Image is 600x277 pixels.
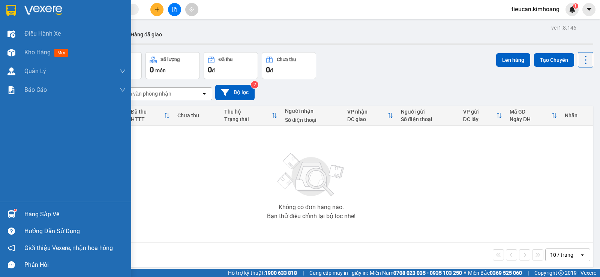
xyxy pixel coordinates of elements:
span: 0 [266,65,270,74]
div: Số điện thoại [285,117,339,123]
button: Tạo Chuyến [534,53,574,67]
img: logo-vxr [6,5,16,16]
span: ⚪️ [464,271,466,274]
button: Lên hàng [496,53,530,67]
button: Chưa thu0đ [262,52,316,79]
button: Đã thu0đ [204,52,258,79]
sup: 1 [573,3,578,9]
th: Toggle SortBy [127,106,174,126]
span: 0 [208,65,212,74]
span: 0 [150,65,154,74]
strong: 0369 525 060 [490,270,522,276]
button: Hàng đã giao [124,25,168,43]
span: Kho hàng [24,49,51,56]
span: Miền Nam [370,269,462,277]
th: Toggle SortBy [506,106,561,126]
span: down [120,87,126,93]
div: Người nhận [285,108,339,114]
span: caret-down [586,6,592,13]
div: ĐC giao [347,116,387,122]
span: món [155,67,166,73]
div: Phản hồi [24,259,126,271]
img: warehouse-icon [7,49,15,57]
th: Toggle SortBy [220,106,282,126]
div: Chọn văn phòng nhận [120,90,171,97]
sup: 1 [14,209,16,211]
div: Người gửi [401,109,455,115]
span: notification [8,244,15,252]
span: Giới thiệu Vexere, nhận hoa hồng [24,243,113,253]
div: Đã thu [131,109,164,115]
span: Điều hành xe [24,29,61,38]
sup: 2 [251,81,258,88]
span: 1 [574,3,577,9]
span: Báo cáo [24,85,47,94]
div: ver 1.8.146 [551,24,576,32]
div: 10 / trang [550,251,573,259]
div: Đã thu [219,57,232,62]
div: Nhãn [565,112,589,118]
div: Mã GD [510,109,551,115]
img: solution-icon [7,86,15,94]
span: Miền Bắc [468,269,522,277]
div: ĐC lấy [463,116,496,122]
img: svg+xml;base64,PHN2ZyBjbGFzcz0ibGlzdC1wbHVnX19zdmciIHhtbG5zPSJodHRwOi8vd3d3LnczLm9yZy8yMDAwL3N2Zy... [274,149,349,201]
span: | [528,269,529,277]
span: Quản Lý [24,66,46,76]
img: icon-new-feature [569,6,576,13]
div: Bạn thử điều chỉnh lại bộ lọc nhé! [267,213,355,219]
button: Số lượng0món [145,52,200,79]
span: question-circle [8,228,15,235]
strong: 0708 023 035 - 0935 103 250 [393,270,462,276]
div: Chưa thu [177,112,216,118]
div: Trạng thái [224,116,272,122]
strong: 1900 633 818 [265,270,297,276]
button: Bộ lọc [215,85,255,100]
div: Hàng sắp về [24,209,126,220]
svg: open [201,91,207,97]
div: Ngày ĐH [510,116,551,122]
span: down [120,68,126,74]
button: file-add [168,3,181,16]
th: Toggle SortBy [343,106,397,126]
span: mới [54,49,68,57]
div: Hướng dẫn sử dụng [24,226,126,237]
div: Không có đơn hàng nào. [279,204,344,210]
div: Số lượng [160,57,180,62]
span: aim [189,7,194,12]
span: Cung cấp máy in - giấy in: [309,269,368,277]
div: Số điện thoại [401,116,455,122]
div: VP nhận [347,109,387,115]
th: Toggle SortBy [459,106,506,126]
svg: open [579,252,585,258]
div: Thu hộ [224,109,272,115]
img: warehouse-icon [7,210,15,218]
button: aim [185,3,198,16]
img: warehouse-icon [7,30,15,38]
span: plus [154,7,160,12]
span: đ [212,67,215,73]
button: caret-down [582,3,595,16]
span: tieucan.kimhoang [505,4,565,14]
button: plus [150,3,163,16]
div: VP gửi [463,109,496,115]
span: copyright [558,270,564,276]
span: message [8,261,15,268]
img: warehouse-icon [7,67,15,75]
span: Hỗ trợ kỹ thuật: [228,269,297,277]
div: HTTT [131,116,164,122]
span: | [303,269,304,277]
span: đ [270,67,273,73]
span: file-add [172,7,177,12]
div: Chưa thu [277,57,296,62]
